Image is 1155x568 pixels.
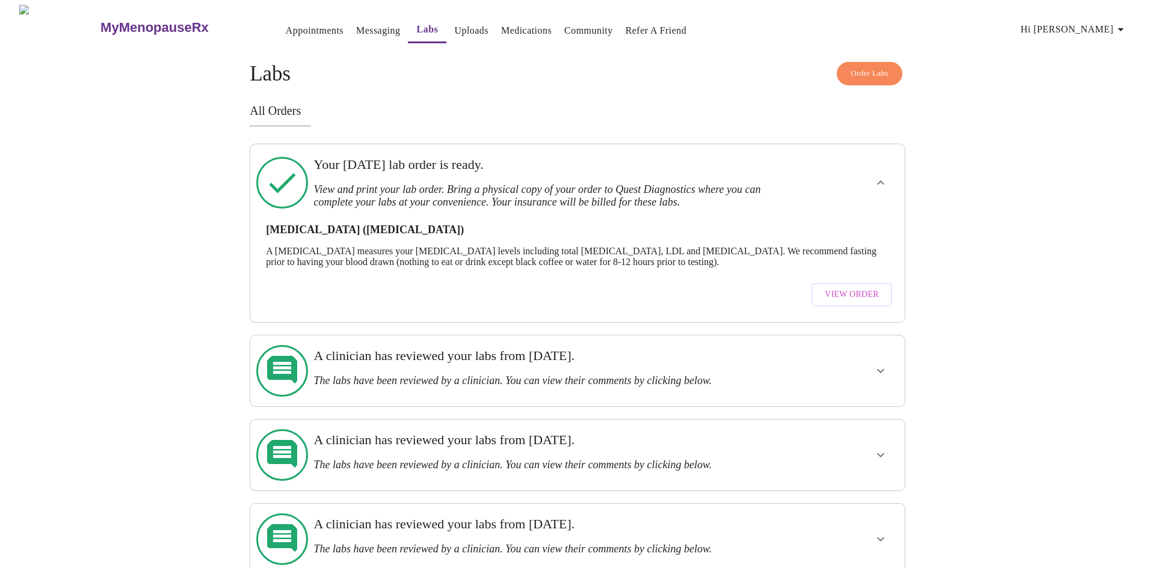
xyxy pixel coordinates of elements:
h3: All Orders [250,104,905,118]
img: MyMenopauseRx Logo [19,5,99,50]
p: A [MEDICAL_DATA] measures your [MEDICAL_DATA] levels including total [MEDICAL_DATA], LDL and [MED... [266,246,889,267]
button: Messaging [351,19,405,43]
button: Community [559,19,618,43]
a: MyMenopauseRx [99,7,257,49]
h3: The labs have been reviewed by a clinician. You can view their comments by clicking below. [313,459,778,471]
button: show more [866,356,895,385]
span: View Order [825,287,879,302]
a: View Order [808,277,895,313]
a: Messaging [356,22,400,39]
button: View Order [812,283,892,307]
h3: Your [DATE] lab order is ready. [313,157,778,173]
h3: A clinician has reviewed your labs from [DATE]. [313,432,778,448]
button: Refer a Friend [621,19,692,43]
button: Order Labs [837,62,902,85]
a: Medications [501,22,552,39]
a: Appointments [286,22,343,39]
h3: A clinician has reviewed your labs from [DATE]. [313,516,778,532]
h3: View and print your lab order. Bring a physical copy of your order to Quest Diagnostics where you... [313,183,778,209]
span: Order Labs [851,67,889,81]
button: Uploads [449,19,493,43]
button: Appointments [281,19,348,43]
button: show more [866,168,895,197]
button: Hi [PERSON_NAME] [1016,17,1133,41]
a: Community [564,22,613,39]
h4: Labs [250,62,905,86]
span: Hi [PERSON_NAME] [1021,21,1128,38]
a: Labs [417,21,439,38]
button: Labs [408,17,446,43]
h3: MyMenopauseRx [100,20,209,35]
h3: The labs have been reviewed by a clinician. You can view their comments by clicking below. [313,543,778,555]
a: Uploads [454,22,488,39]
h3: The labs have been reviewed by a clinician. You can view their comments by clicking below. [313,374,778,387]
button: show more [866,441,895,469]
button: show more [866,525,895,554]
button: Medications [496,19,556,43]
a: Refer a Friend [626,22,687,39]
h3: A clinician has reviewed your labs from [DATE]. [313,348,778,364]
h3: [MEDICAL_DATA] ([MEDICAL_DATA]) [266,224,889,236]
